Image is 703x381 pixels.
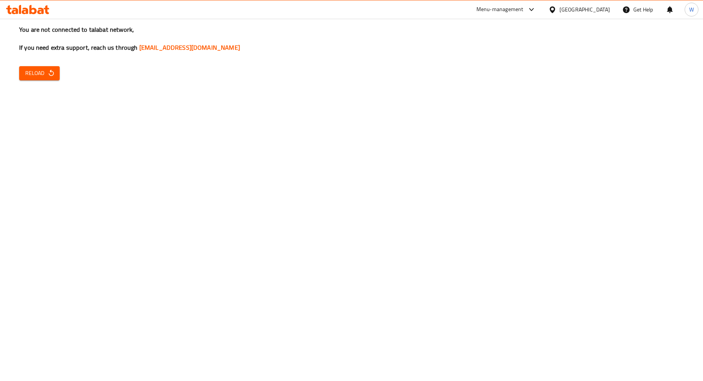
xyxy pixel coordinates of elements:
[19,66,60,80] button: Reload
[689,5,694,14] span: W
[476,5,524,14] div: Menu-management
[139,42,240,53] a: [EMAIL_ADDRESS][DOMAIN_NAME]
[25,68,54,78] span: Reload
[559,5,610,14] div: [GEOGRAPHIC_DATA]
[19,25,684,52] h3: You are not connected to talabat network, If you need extra support, reach us through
